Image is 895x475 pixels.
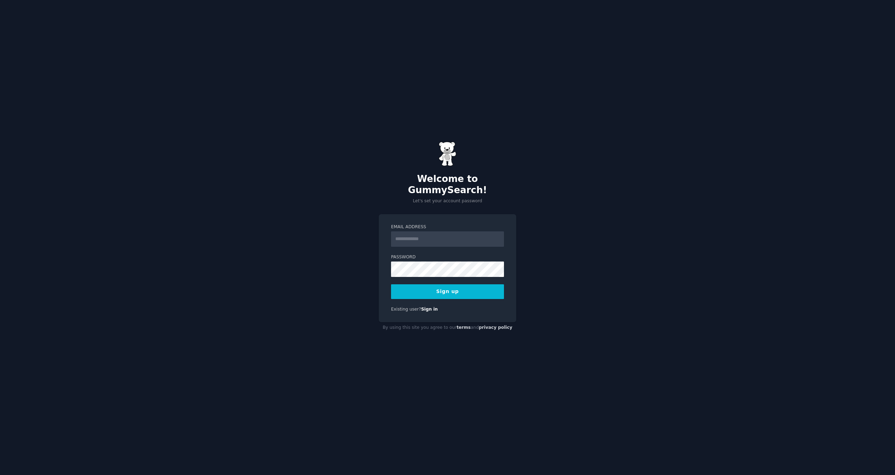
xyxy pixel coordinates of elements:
a: terms [457,325,471,330]
button: Sign up [391,284,504,299]
span: Existing user? [391,307,421,312]
img: Gummy Bear [439,142,456,166]
div: By using this site you agree to our and [379,322,516,333]
a: Sign in [421,307,438,312]
h2: Welcome to GummySearch! [379,174,516,196]
label: Password [391,254,504,260]
a: privacy policy [479,325,512,330]
label: Email Address [391,224,504,230]
p: Let's set your account password [379,198,516,204]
